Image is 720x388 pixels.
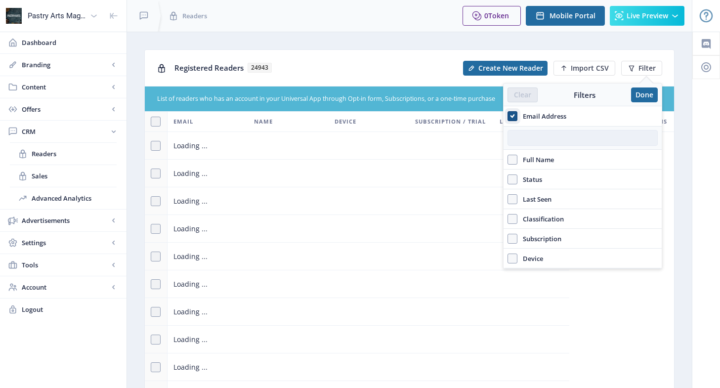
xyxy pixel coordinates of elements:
[28,5,86,27] div: Pastry Arts Magazine
[174,63,244,73] span: Registered Readers
[168,215,569,243] td: Loading ...
[182,11,207,21] span: Readers
[6,8,22,24] img: properties.app_icon.png
[22,304,119,314] span: Logout
[32,149,117,159] span: Readers
[168,160,569,187] td: Loading ...
[22,260,109,270] span: Tools
[621,61,662,76] button: Filter
[517,110,566,122] span: Email Address
[488,11,509,20] span: Token
[22,82,109,92] span: Content
[517,253,543,264] span: Device
[168,187,569,215] td: Loading ...
[517,193,551,205] span: Last Seen
[22,127,109,136] span: CRM
[538,90,631,100] div: Filters
[500,116,532,128] span: Last Seen
[627,12,668,20] span: Live Preview
[638,64,656,72] span: Filter
[463,6,521,26] button: 0Token
[526,6,605,26] button: Mobile Portal
[22,282,109,292] span: Account
[254,116,273,128] span: Name
[22,60,109,70] span: Branding
[463,61,548,76] button: Create New Reader
[173,116,193,128] span: Email
[517,173,542,185] span: Status
[22,238,109,248] span: Settings
[168,132,569,160] td: Loading ...
[32,193,117,203] span: Advanced Analytics
[10,187,117,209] a: Advanced Analytics
[22,216,109,225] span: Advertisements
[610,6,684,26] button: Live Preview
[32,171,117,181] span: Sales
[157,94,603,104] div: List of readers who has an account in your Universal App through Opt-in form, Subscriptions, or a...
[508,87,538,102] button: Clear
[168,298,569,326] td: Loading ...
[550,12,595,20] span: Mobile Portal
[415,116,486,128] span: Subscription / Trial
[335,116,356,128] span: Device
[10,143,117,165] a: Readers
[168,270,569,298] td: Loading ...
[553,61,615,76] button: Import CSV
[457,61,548,76] a: New page
[478,64,543,72] span: Create New Reader
[168,243,569,270] td: Loading ...
[10,165,117,187] a: Sales
[22,104,109,114] span: Offers
[517,154,554,166] span: Full Name
[248,63,272,73] span: 24943
[631,87,658,102] button: Done
[517,213,564,225] span: Classification
[168,353,569,381] td: Loading ...
[517,233,561,245] span: Subscription
[168,326,569,353] td: Loading ...
[548,61,615,76] a: New page
[571,64,609,72] span: Import CSV
[22,38,119,47] span: Dashboard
